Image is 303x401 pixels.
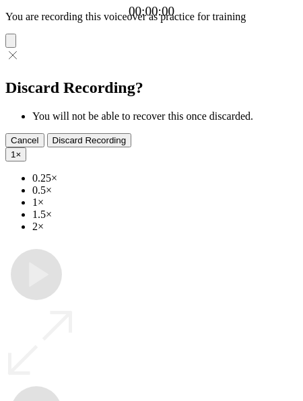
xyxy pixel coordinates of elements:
a: 00:00:00 [129,4,174,19]
p: You are recording this voiceover as practice for training [5,11,298,23]
h2: Discard Recording? [5,79,298,97]
li: 0.5× [32,184,298,196]
li: You will not be able to recover this once discarded. [32,110,298,122]
li: 1× [32,196,298,209]
span: 1 [11,149,15,159]
li: 2× [32,221,298,233]
li: 1.5× [32,209,298,221]
li: 0.25× [32,172,298,184]
button: 1× [5,147,26,161]
button: Cancel [5,133,44,147]
button: Discard Recording [47,133,132,147]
